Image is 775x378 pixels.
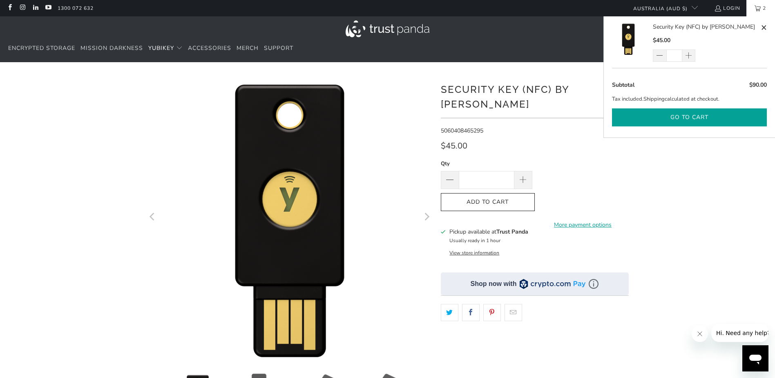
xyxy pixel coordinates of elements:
[612,22,645,55] img: Security Key (NFC) by Yubico
[449,237,500,244] small: Usually ready in 1 hour
[449,227,528,236] h3: Pickup available at
[188,39,231,58] a: Accessories
[45,5,51,11] a: Trust Panda Australia on YouTube
[742,345,768,371] iframe: Button to launch messaging window
[264,44,293,52] span: Support
[496,228,528,236] b: Trust Panda
[483,304,501,321] a: Share this on Pinterest
[537,220,629,229] a: More payment options
[80,39,143,58] a: Mission Darkness
[237,39,259,58] a: Merch
[441,304,458,321] a: Share this on Twitter
[420,74,433,361] button: Next
[147,74,433,361] a: Security Key (NFC) by Yubico - Trust Panda
[612,81,634,89] span: Subtotal
[6,5,13,11] a: Trust Panda Australia on Facebook
[643,95,665,103] a: Shipping
[441,335,629,362] iframe: Reviews Widget
[471,279,517,288] div: Shop now with
[237,44,259,52] span: Merch
[146,74,159,361] button: Previous
[441,159,532,168] label: Qty
[749,81,767,89] span: $90.00
[612,95,767,103] p: Tax included. calculated at checkout.
[441,140,467,151] span: $45.00
[8,44,75,52] span: Encrypted Storage
[449,250,499,256] button: View store information
[441,127,483,135] span: 5060408465295
[653,36,670,44] span: $45.00
[5,6,59,12] span: Hi. Need any help?
[80,44,143,52] span: Mission Darkness
[58,4,94,13] a: 1300 072 632
[32,5,39,11] a: Trust Panda Australia on LinkedIn
[714,4,740,13] a: Login
[8,39,75,58] a: Encrypted Storage
[8,39,293,58] nav: Translation missing: en.navigation.header.main_nav
[19,5,26,11] a: Trust Panda Australia on Instagram
[441,193,535,211] button: Add to Cart
[188,44,231,52] span: Accessories
[653,22,759,32] a: Security Key (NFC) by [PERSON_NAME]
[462,304,480,321] a: Share this on Facebook
[264,39,293,58] a: Support
[612,22,653,62] a: Security Key (NFC) by Yubico
[692,326,708,342] iframe: Close message
[441,81,629,112] h1: Security Key (NFC) by [PERSON_NAME]
[505,304,522,321] a: Email this to a friend
[148,39,183,58] summary: YubiKey
[346,20,429,37] img: Trust Panda Australia
[612,108,767,127] button: Go to cart
[449,199,526,206] span: Add to Cart
[148,44,174,52] span: YubiKey
[711,324,768,342] iframe: Message from company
